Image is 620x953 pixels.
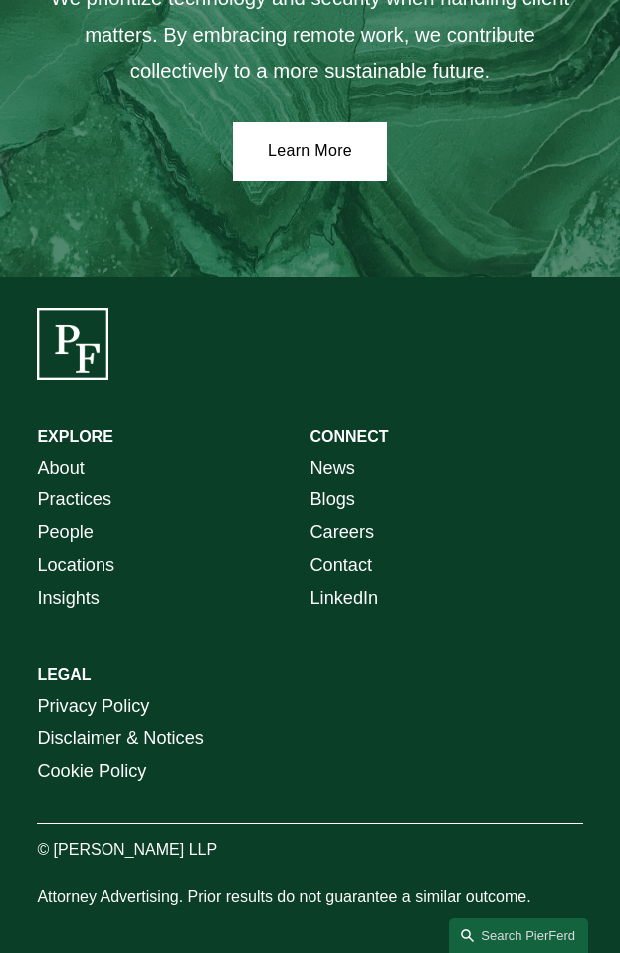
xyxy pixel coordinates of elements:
a: Practices [37,483,111,516]
a: Contact [310,549,373,582]
a: Insights [37,582,100,615]
a: Locations [37,549,114,582]
strong: CONNECT [310,428,389,445]
p: Attorney Advertising. Prior results do not guarantee a similar outcome. [37,883,582,912]
a: LinkedIn [310,582,379,615]
a: Disclaimer & Notices [37,722,203,755]
a: About [37,452,84,484]
a: News [310,452,355,484]
a: People [37,516,94,549]
strong: EXPLORE [37,428,112,445]
a: Learn More [233,122,387,182]
a: Search this site [449,918,588,953]
a: Careers [310,516,375,549]
a: Blogs [310,483,355,516]
a: Cookie Policy [37,755,146,788]
strong: LEGAL [37,667,91,683]
a: Privacy Policy [37,690,149,723]
p: © [PERSON_NAME] LLP [37,836,582,864]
